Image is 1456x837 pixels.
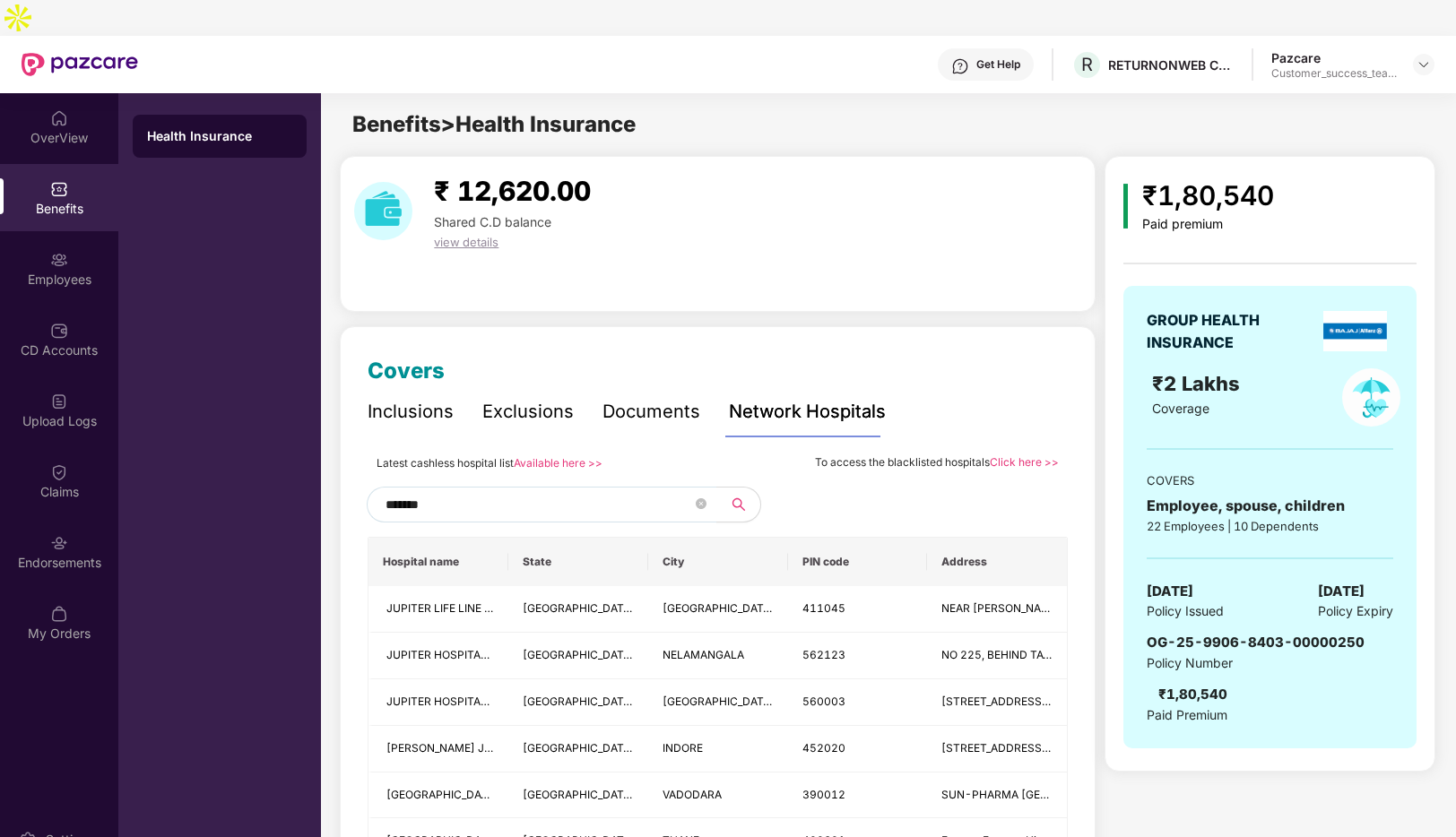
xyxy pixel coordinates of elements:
td: NO 225, BEHIND TATA MOTORS, BINNAMANGALA, ARISHINAKUNTE, [927,633,1067,679]
td: JUPITER LIFE LINE HOSPITALS LTD-PUNE [368,586,508,633]
td: NELAMANGALA [648,633,788,679]
img: svg+xml;base64,PHN2ZyBpZD0iQ0RfQWNjb3VudHMiIGRhdGEtbmFtZT0iQ0QgQWNjb3VudHMiIHhtbG5zPSJodHRwOi8vd3... [50,322,68,340]
span: NO 225, BEHIND TATA MOTORS, BINNAMANGALA, ARISHINAKUNTE, [941,648,1294,661]
span: [GEOGRAPHIC_DATA] [523,601,635,615]
span: JUPITER LIFE LINE HOSPITALS LTD-[GEOGRAPHIC_DATA] [386,601,687,615]
td: RING ROAD, SCHEME NO-94,SECTOR-1, GRAM CHITAWAD, NEAR TEEN IMLI SQUARE, [927,726,1067,772]
img: svg+xml;base64,PHN2ZyBpZD0iTXlfT3JkZXJzIiBkYXRhLW5hbWU9Ik15IE9yZGVycyIgeG1sbnM9Imh0dHA6Ly93d3cudz... [50,605,68,623]
span: close-circle [696,496,706,513]
div: Paid premium [1142,217,1274,232]
span: [GEOGRAPHIC_DATA] [523,788,635,801]
span: OG-25-9906-8403-00000250 [1147,634,1365,651]
img: svg+xml;base64,PHN2ZyBpZD0iQmVuZWZpdHMiIHhtbG5zPSJodHRwOi8vd3d3LnczLm9yZy8yMDAwL3N2ZyIgd2lkdGg9Ij... [50,180,68,198]
span: SUN-PHARMA [GEOGRAPHIC_DATA],OPP [GEOGRAPHIC_DATA], ATLADARA, [941,788,1338,801]
div: COVERS [1147,471,1393,489]
span: 452020 [802,741,845,755]
td: MADHYA PRADESH [508,726,648,772]
span: Latest cashless hospital list [377,456,514,470]
div: Health Insurance [147,127,292,145]
span: NELAMANGALA [663,648,744,661]
span: [DATE] [1147,581,1193,602]
td: JUPITER HOSPITALS - NELAMANGALA [368,633,508,679]
th: State [508,538,648,586]
img: svg+xml;base64,PHN2ZyBpZD0iRW5kb3JzZW1lbnRzIiB4bWxucz0iaHR0cDovL3d3dy53My5vcmcvMjAwMC9zdmciIHdpZH... [50,534,68,552]
span: VADODARA [663,788,722,801]
span: [GEOGRAPHIC_DATA] [523,695,635,708]
span: [GEOGRAPHIC_DATA] [523,741,635,755]
span: Benefits > Health Insurance [352,111,636,137]
span: Policy Issued [1147,601,1224,621]
td: SUN-PHARMA ATLADARA ROAD,OPP ICAI BHAVAN, ATLADARA, [927,772,1067,819]
span: To access the blacklisted hospitals [815,455,990,469]
img: svg+xml;base64,PHN2ZyBpZD0iQ2xhaW0iIHhtbG5zPSJodHRwOi8vd3d3LnczLm9yZy8yMDAwL3N2ZyIgd2lkdGg9IjIwIi... [50,463,68,481]
td: JUPITER HOSPITAL AND INSTITUTE OF VASCULAR SURGERY - Bangalore [368,679,508,726]
span: [PERSON_NAME] JUPITER HOSPITAL Unit of JUPITER HOSPITAL PROJECTS PRIVATE LIMITED - [GEOGRAPHIC_DATA] [386,741,996,755]
span: INDORE [663,741,703,755]
span: 560003 [802,695,845,708]
span: search [716,497,760,512]
div: Get Help [976,57,1020,72]
span: Paid Premium [1147,705,1227,725]
img: svg+xml;base64,PHN2ZyBpZD0iRW1wbG95ZWVzIiB4bWxucz0iaHR0cDovL3d3dy53My5vcmcvMjAwMC9zdmciIHdpZHRoPS... [50,251,68,269]
td: INDORE [648,726,788,772]
span: Covers [368,358,445,384]
span: Shared C.D balance [434,214,551,229]
span: [STREET_ADDRESS] - [941,695,1056,708]
span: ₹2 Lakhs [1152,372,1245,395]
td: VADODARA [648,772,788,819]
td: GUJARAT [508,772,648,819]
div: ₹1,80,540 [1142,175,1274,217]
div: 22 Employees | 10 Dependents [1147,517,1393,535]
img: icon [1123,184,1128,229]
img: svg+xml;base64,PHN2ZyBpZD0iVXBsb2FkX0xvZ3MiIGRhdGEtbmFtZT0iVXBsb2FkIExvZ3MiIHhtbG5zPSJodHRwOi8vd3... [50,393,68,410]
div: Documents [602,398,700,426]
span: [GEOGRAPHIC_DATA] -[GEOGRAPHIC_DATA] [386,788,620,801]
img: insurerLogo [1323,311,1387,351]
a: Click here >> [990,455,1059,469]
span: Policy Expiry [1318,601,1393,621]
a: Available here >> [514,456,602,470]
td: NEAR PRATHMESH PARK, PIMPALE NILAKH ROAD, BALEWADI, BANER NEAR PRATHMESH PARK, NEAR AMBEDKAR BRIDGE [927,586,1067,633]
th: Address [927,538,1067,586]
td: KARNATAKA [508,633,648,679]
div: RETURNONWEB CONSULTING SERVICES PRIVATE LIMITED [1108,56,1234,73]
th: PIN code [788,538,928,586]
td: JUPITER HOSPITAL & RESEARCH CENTER -Vadodara [368,772,508,819]
td: PUNE [648,586,788,633]
img: svg+xml;base64,PHN2ZyBpZD0iRHJvcGRvd24tMzJ4MzIiIHhtbG5zPSJodHRwOi8vd3d3LnczLm9yZy8yMDAwL3N2ZyIgd2... [1417,57,1431,72]
span: Address [941,555,1053,569]
span: JUPITER HOSPITALS - NELAMANGALA [386,648,588,661]
div: Network Hospitals [729,398,886,426]
img: svg+xml;base64,PHN2ZyBpZD0iSG9tZSIgeG1sbnM9Imh0dHA6Ly93d3cudzMub3JnLzIwMDAvc3ZnIiB3aWR0aD0iMjAiIG... [50,109,68,127]
span: Hospital name [383,555,494,569]
span: 390012 [802,788,845,801]
th: Hospital name [368,538,508,586]
span: [STREET_ADDRESS], NEAR [GEOGRAPHIC_DATA], [941,741,1198,755]
div: Inclusions [368,398,454,426]
span: view details [434,235,498,249]
span: ₹ 12,620.00 [434,175,591,207]
button: search [716,487,761,522]
div: Customer_success_team_lead [1271,66,1397,81]
td: MAHARASHTRA [508,586,648,633]
span: JUPITER HOSPITAL AND INSTITUTE OF [MEDICAL_DATA] - [GEOGRAPHIC_DATA] [386,695,806,708]
td: VISHESH JUPITER HOSPITAL Unit of JUPITER HOSPITAL PROJECTS PRIVATE LIMITED - INDORE [368,726,508,772]
span: Policy Number [1147,655,1233,670]
img: New Pazcare Logo [22,53,138,76]
span: close-circle [696,498,706,509]
img: policyIcon [1342,368,1400,427]
td: BANGALORE [648,679,788,726]
div: Pazcare [1271,49,1397,66]
div: Exclusions [482,398,574,426]
div: ₹1,80,540 [1158,684,1227,705]
th: City [648,538,788,586]
span: [GEOGRAPHIC_DATA] [523,648,635,661]
td: 28, 7th Main 9th Cross, Malleswaram - [927,679,1067,726]
span: Coverage [1152,401,1209,416]
td: KARNATAKA [508,679,648,726]
div: Employee, spouse, children [1147,495,1393,517]
span: [GEOGRAPHIC_DATA] [663,601,775,615]
span: [GEOGRAPHIC_DATA] [663,695,775,708]
img: svg+xml;base64,PHN2ZyBpZD0iSGVscC0zMngzMiIgeG1sbnM9Imh0dHA6Ly93d3cudzMub3JnLzIwMDAvc3ZnIiB3aWR0aD... [951,57,969,75]
span: [DATE] [1318,581,1365,602]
